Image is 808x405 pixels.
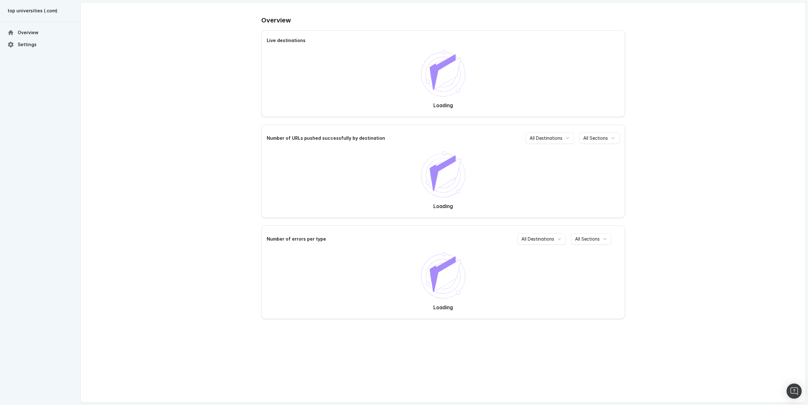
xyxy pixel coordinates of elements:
[787,384,802,399] div: Open Intercom Messenger
[433,102,453,108] strong: Loading
[433,304,453,310] strong: Loading
[5,27,76,38] a: Overview
[8,8,57,14] span: top universities (.com)
[5,39,76,50] a: Settings
[261,15,625,25] h1: Overview
[421,50,465,96] img: No data available
[18,41,37,48] span: Settings
[267,237,326,241] div: Number of errors per type
[421,151,465,198] img: No data available
[421,252,465,298] img: No data available
[18,29,39,36] span: Overview
[5,5,76,16] button: top universities (.com)
[433,203,453,209] strong: Loading
[262,38,625,43] div: Live destinations
[267,136,385,140] div: Number of URLs pushed successfully by destination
